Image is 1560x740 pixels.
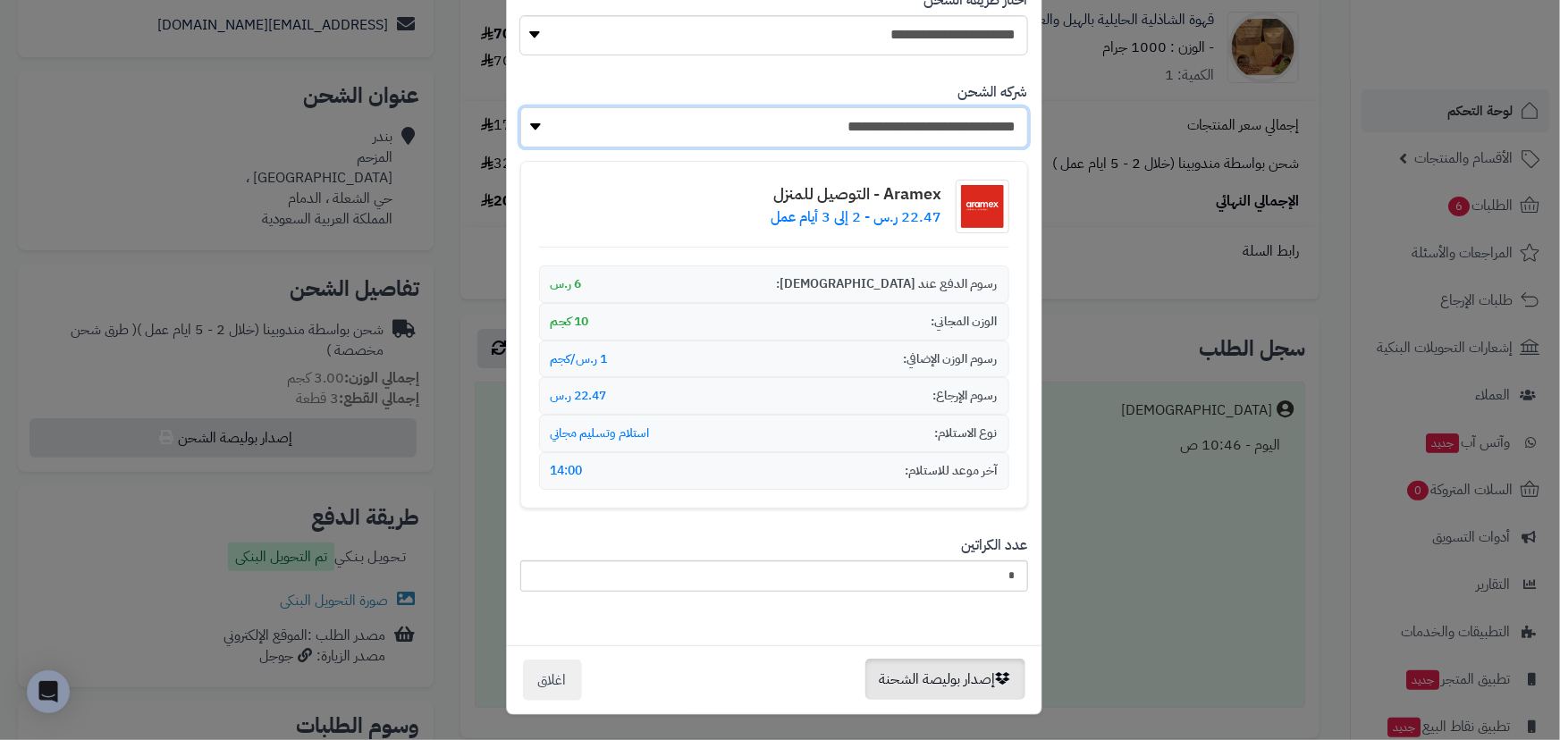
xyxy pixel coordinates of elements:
h4: Aramex - التوصيل للمنزل [772,185,942,203]
p: 22.47 ر.س - 2 إلى 3 أيام عمل [772,207,942,228]
span: 14:00 [551,462,583,480]
span: الوزن المجاني: [932,313,998,331]
span: 6 ر.س [551,275,582,293]
label: عدد الكراتين [962,535,1028,556]
span: رسوم الدفع عند [DEMOGRAPHIC_DATA]: [777,275,998,293]
span: 10 كجم [551,313,589,331]
span: رسوم الوزن الإضافي: [904,350,998,368]
span: 1 ر.س/كجم [551,350,608,368]
label: شركه الشحن [958,82,1028,103]
span: استلام وتسليم مجاني [551,425,650,442]
span: آخر موعد للاستلام: [906,462,998,480]
span: 22.47 ر.س [551,387,607,405]
div: Open Intercom Messenger [27,670,70,713]
img: شعار شركة الشحن [956,180,1009,233]
button: إصدار بوليصة الشحنة [865,659,1025,700]
button: اغلاق [523,660,582,701]
span: رسوم الإرجاع: [933,387,998,405]
span: نوع الاستلام: [935,425,998,442]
